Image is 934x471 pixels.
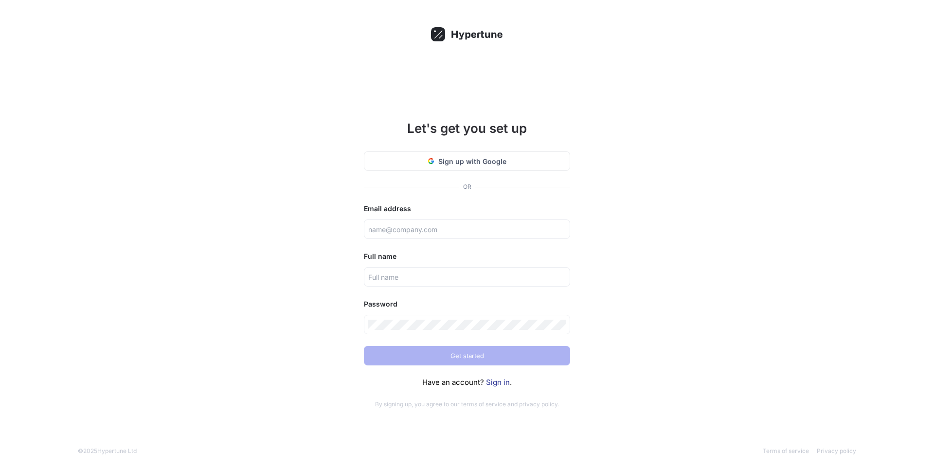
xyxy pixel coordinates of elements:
[519,400,557,408] a: privacy policy
[364,203,570,215] div: Email address
[763,447,809,454] a: Terms of service
[368,272,566,282] input: Full name
[461,400,506,408] a: terms of service
[364,377,570,388] div: Have an account? .
[817,447,856,454] a: Privacy policy
[463,182,471,191] div: OR
[364,400,570,409] p: By signing up, you agree to our and .
[438,156,506,166] span: Sign up with Google
[368,224,566,235] input: name@company.com
[78,447,137,455] div: © 2025 Hypertune Ltd
[364,119,570,138] h1: Let's get you set up
[450,353,484,359] span: Get started
[364,346,570,365] button: Get started
[364,151,570,171] button: Sign up with Google
[364,251,570,262] div: Full name
[486,378,510,387] a: Sign in
[364,298,570,310] div: Password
